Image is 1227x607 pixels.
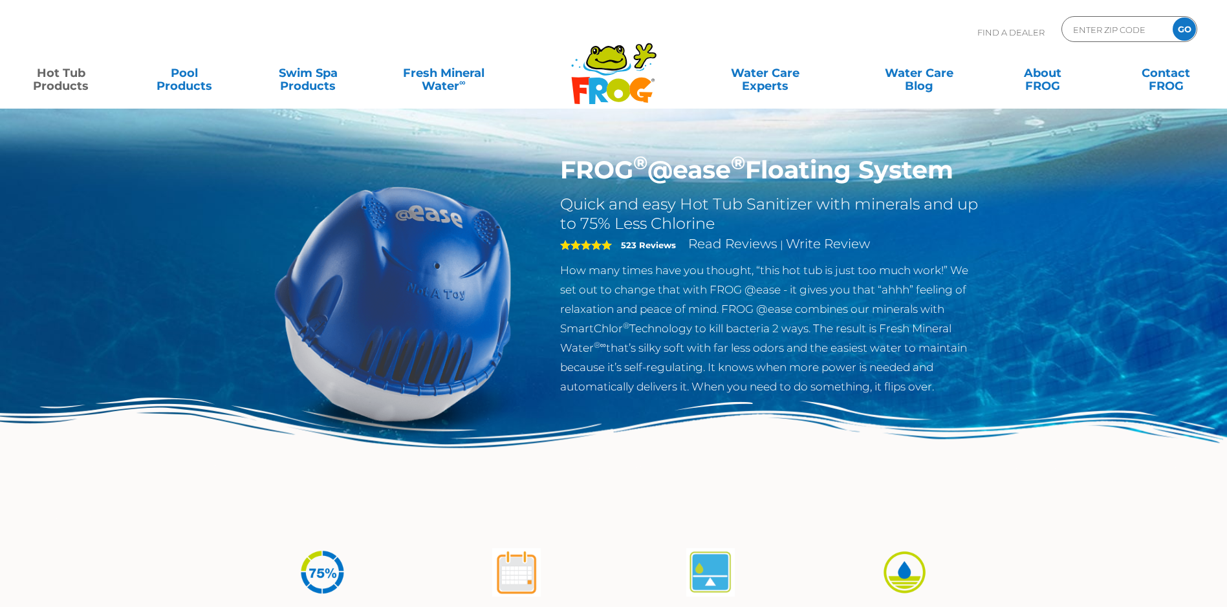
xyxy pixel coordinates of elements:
img: Frog Products Logo [564,26,664,105]
a: Water CareBlog [871,60,967,86]
span: | [780,239,783,251]
a: AboutFROG [994,60,1091,86]
p: How many times have you thought, “this hot tub is just too much work!” We set out to change that ... [560,261,983,396]
a: Hot TubProducts [13,60,109,86]
a: PoolProducts [136,60,233,86]
img: icon-atease-easy-on [880,548,929,597]
h2: Quick and easy Hot Tub Sanitizer with minerals and up to 75% Less Chlorine [560,195,983,233]
p: Find A Dealer [977,16,1045,48]
strong: 523 Reviews [621,240,676,250]
sup: ® [731,151,745,174]
sup: ®∞ [594,340,606,350]
a: Swim SpaProducts [260,60,356,86]
a: Write Review [786,236,870,251]
img: atease-icon-self-regulates [686,548,735,597]
sup: ® [633,151,647,174]
h1: FROG @ease Floating System [560,155,983,185]
sup: ® [623,321,629,330]
a: Fresh MineralWater∞ [384,60,504,86]
a: Read Reviews [688,236,777,251]
img: hot-tub-product-atease-system.png [245,155,541,451]
span: 5 [560,240,612,250]
a: Water CareExperts [688,60,843,86]
input: GO [1173,17,1196,41]
img: icon-atease-75percent-less [298,548,347,597]
a: ContactFROG [1118,60,1214,86]
sup: ∞ [459,77,466,87]
img: atease-icon-shock-once [492,548,541,597]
